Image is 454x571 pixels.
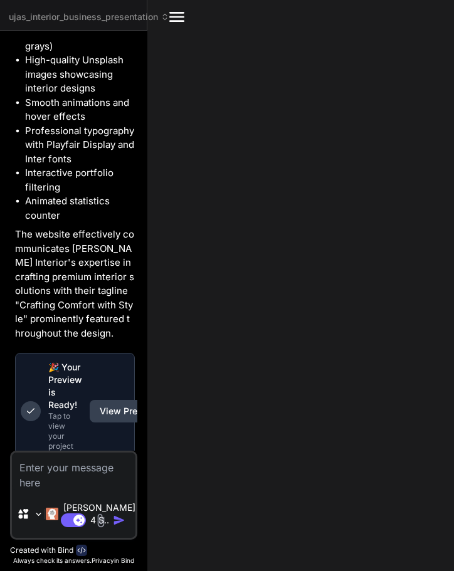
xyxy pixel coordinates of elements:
[113,514,125,526] img: icon
[15,228,135,340] p: The website effectively communicates [PERSON_NAME] Interior's expertise in crafting premium inter...
[76,545,87,556] img: bind-logo
[25,166,135,194] li: Interactive portfolio filtering
[9,11,169,23] span: ujas_interior_business_presentation
[46,508,58,520] img: Claude 4 Sonnet
[93,513,108,528] img: attachment
[10,545,73,555] p: Created with Bind
[33,509,44,520] img: Pick Models
[48,411,82,461] p: Tap to view your project preview
[92,557,114,564] span: Privacy
[25,124,135,167] li: Professional typography with Playfair Display and Inter fonts
[25,53,135,96] li: High-quality Unsplash images showcasing interior designs
[63,501,135,526] p: [PERSON_NAME] 4 S..
[25,194,135,223] li: Animated statistics counter
[25,96,135,124] li: Smooth animations and hover effects
[48,361,82,411] p: 🎉 Your Preview is Ready!
[10,556,137,565] p: Always check its answers. in Bind
[90,400,167,422] button: View Preview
